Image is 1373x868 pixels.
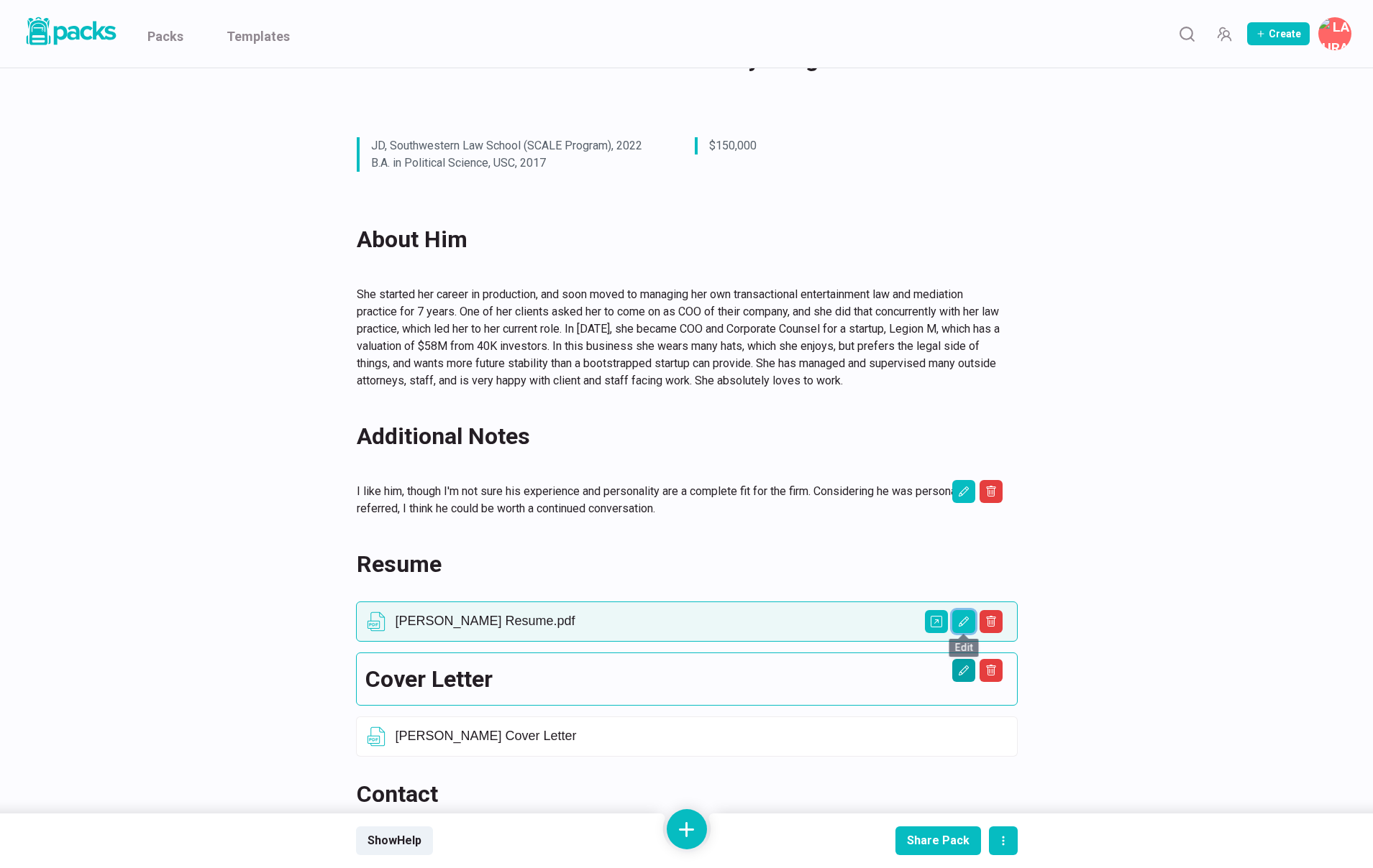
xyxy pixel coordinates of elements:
[989,826,1018,855] button: actions
[980,480,1003,503] button: Delete asset
[980,610,1003,633] button: Delete asset
[357,222,1000,257] h2: About Him
[1318,17,1351,50] button: Laura Carter
[371,137,650,172] p: JD, Southwestern Law School (SCALE Program), 2022 B.A. in Political Science, USC, 2017
[357,777,1000,811] h2: Contact
[22,14,119,53] a: Packs logo
[709,137,988,154] p: $150,000
[952,610,975,633] button: Edit asset
[357,483,1000,517] p: I like him, though I'm not sure his experience and personality are a complete fit for the firm. C...
[365,662,1008,696] h2: Cover Letter
[952,480,975,503] button: Edit asset
[357,547,1000,581] h2: Resume
[895,826,981,855] button: Share Pack
[356,826,433,855] button: ShowHelp
[22,14,119,48] img: Packs logo
[357,419,1000,453] h2: Additional Notes
[925,610,948,633] button: Open external link
[1247,22,1310,45] button: Create Pack
[1172,19,1201,48] button: Search
[907,834,970,847] div: Share Pack
[396,614,1008,629] p: [PERSON_NAME] Resume.pdf
[980,659,1003,682] button: Delete asset
[952,659,975,682] button: Edit asset
[396,729,1008,744] p: [PERSON_NAME] Cover Letter
[1210,19,1239,48] button: Manage Team Invites
[357,286,1000,389] p: She started her career in production, and soon moved to managing her own transactional entertainm...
